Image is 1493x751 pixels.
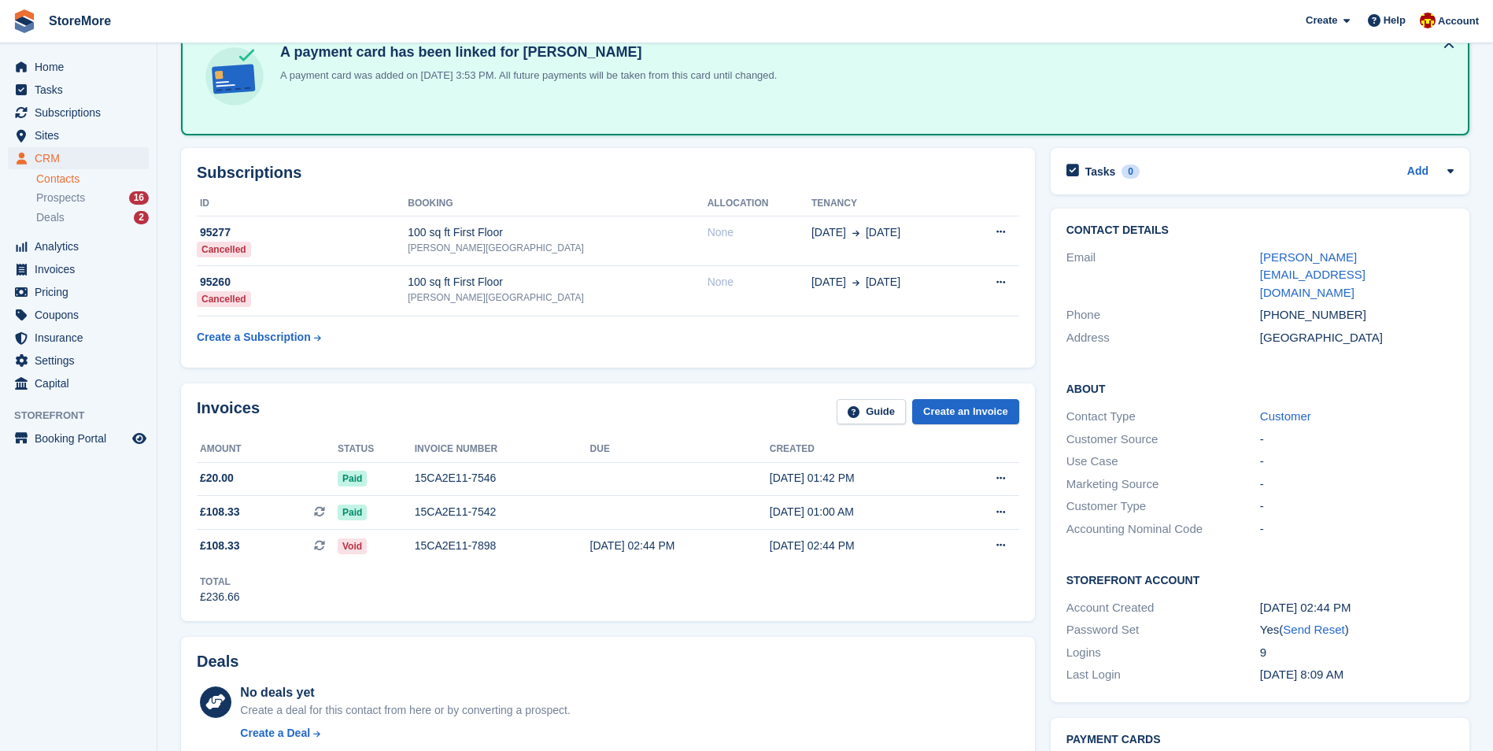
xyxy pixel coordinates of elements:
[770,538,949,554] div: [DATE] 02:44 PM
[240,725,570,742] a: Create a Deal
[415,538,590,554] div: 15CA2E11-7898
[415,470,590,486] div: 15CA2E11-7546
[8,372,149,394] a: menu
[197,653,238,671] h2: Deals
[240,725,310,742] div: Create a Deal
[8,147,149,169] a: menu
[1066,249,1260,302] div: Email
[8,102,149,124] a: menu
[770,470,949,486] div: [DATE] 01:42 PM
[1260,329,1454,347] div: [GEOGRAPHIC_DATA]
[408,274,707,290] div: 100 sq ft First Floor
[197,191,408,216] th: ID
[1066,329,1260,347] div: Address
[35,124,129,146] span: Sites
[338,437,415,462] th: Status
[197,164,1019,182] h2: Subscriptions
[1066,224,1454,237] h2: Contact Details
[1420,13,1436,28] img: Store More Team
[8,79,149,101] a: menu
[1279,623,1348,636] span: ( )
[240,702,570,719] div: Create a deal for this contact from here or by converting a prospect.
[13,9,36,33] img: stora-icon-8386f47178a22dfd0bd8f6a31ec36ba5ce8667c1dd55bd0f319d3a0aa187defe.svg
[42,8,117,34] a: StoreMore
[197,224,408,241] div: 95277
[866,224,900,241] span: [DATE]
[1066,498,1260,516] div: Customer Type
[1384,13,1406,28] span: Help
[197,291,251,307] div: Cancelled
[201,43,268,109] img: card-linked-ebf98d0992dc2aeb22e95c0e3c79077019eb2392cfd83c6a337811c24bc77127.svg
[200,538,240,554] span: £108.33
[1260,621,1454,639] div: Yes
[338,471,367,486] span: Paid
[1260,668,1343,681] time: 2025-07-17 07:09:29 UTC
[36,172,149,187] a: Contacts
[408,224,707,241] div: 100 sq ft First Floor
[200,575,240,589] div: Total
[1260,409,1311,423] a: Customer
[35,56,129,78] span: Home
[408,241,707,255] div: [PERSON_NAME][GEOGRAPHIC_DATA]
[1066,666,1260,684] div: Last Login
[36,209,149,226] a: Deals 2
[1066,408,1260,426] div: Contact Type
[197,274,408,290] div: 95260
[1260,475,1454,494] div: -
[708,224,811,241] div: None
[1260,306,1454,324] div: [PHONE_NUMBER]
[1066,599,1260,617] div: Account Created
[197,437,338,462] th: Amount
[35,79,129,101] span: Tasks
[811,224,846,241] span: [DATE]
[8,258,149,280] a: menu
[1122,165,1140,179] div: 0
[36,191,85,205] span: Prospects
[35,304,129,326] span: Coupons
[912,399,1019,425] a: Create an Invoice
[1066,453,1260,471] div: Use Case
[200,589,240,605] div: £236.66
[35,350,129,372] span: Settings
[1283,623,1344,636] a: Send Reset
[8,281,149,303] a: menu
[1066,572,1454,587] h2: Storefront Account
[200,504,240,520] span: £108.33
[8,56,149,78] a: menu
[590,437,770,462] th: Due
[1260,498,1454,516] div: -
[1260,453,1454,471] div: -
[8,235,149,257] a: menu
[200,470,234,486] span: £20.00
[35,372,129,394] span: Capital
[35,147,129,169] span: CRM
[1085,165,1116,179] h2: Tasks
[240,683,570,702] div: No deals yet
[590,538,770,554] div: [DATE] 02:44 PM
[1260,520,1454,538] div: -
[129,191,149,205] div: 16
[35,258,129,280] span: Invoices
[35,235,129,257] span: Analytics
[770,437,949,462] th: Created
[35,327,129,349] span: Insurance
[811,274,846,290] span: [DATE]
[1260,644,1454,662] div: 9
[8,304,149,326] a: menu
[130,429,149,448] a: Preview store
[1066,306,1260,324] div: Phone
[1066,734,1454,746] h2: Payment cards
[1260,250,1366,299] a: [PERSON_NAME][EMAIL_ADDRESS][DOMAIN_NAME]
[35,102,129,124] span: Subscriptions
[274,43,777,61] h4: A payment card has been linked for [PERSON_NAME]
[408,191,707,216] th: Booking
[708,191,811,216] th: Allocation
[408,290,707,305] div: [PERSON_NAME][GEOGRAPHIC_DATA]
[197,323,321,352] a: Create a Subscription
[837,399,906,425] a: Guide
[1066,475,1260,494] div: Marketing Source
[197,399,260,425] h2: Invoices
[8,124,149,146] a: menu
[14,408,157,424] span: Storefront
[1306,13,1337,28] span: Create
